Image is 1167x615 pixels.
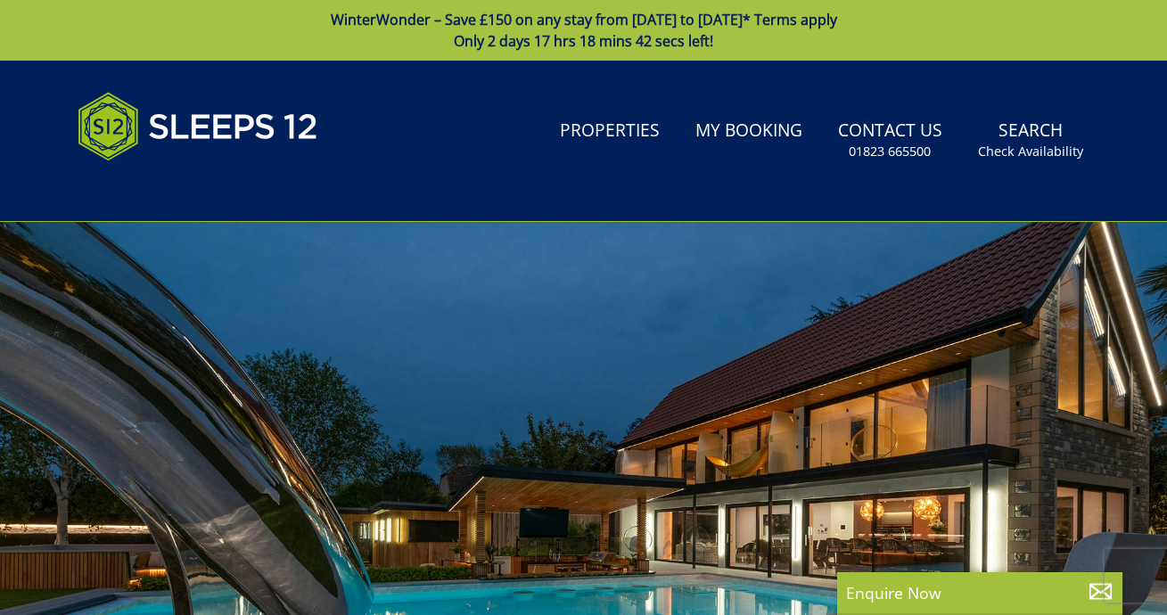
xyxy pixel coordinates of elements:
[849,143,931,160] small: 01823 665500
[688,111,810,152] a: My Booking
[454,31,713,51] span: Only 2 days 17 hrs 18 mins 42 secs left!
[831,111,949,169] a: Contact Us01823 665500
[69,182,256,197] iframe: Customer reviews powered by Trustpilot
[971,111,1090,169] a: SearchCheck Availability
[553,111,667,152] a: Properties
[78,82,318,171] img: Sleeps 12
[978,143,1083,160] small: Check Availability
[846,581,1114,604] p: Enquire Now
